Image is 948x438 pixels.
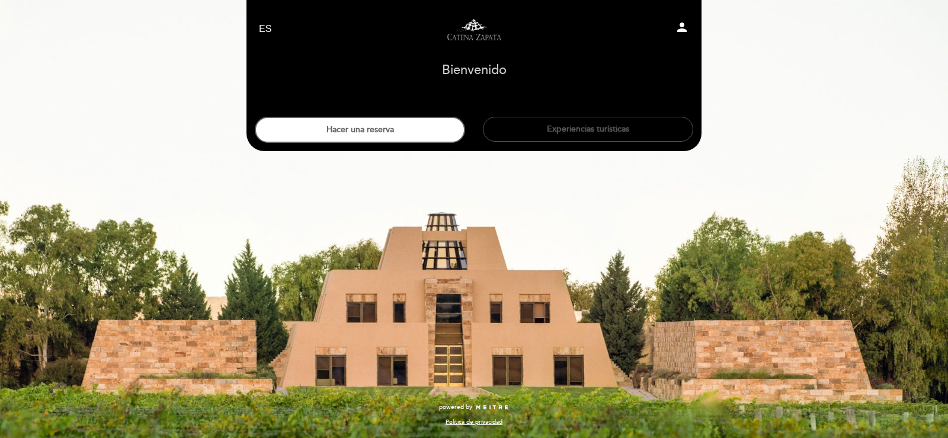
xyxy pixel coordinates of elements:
[446,418,502,426] a: Política de privacidad
[400,13,548,46] a: Visitas y degustaciones en La Pirámide
[439,403,509,411] a: powered by
[483,117,693,142] button: Experiencias turísticas
[442,63,507,78] h1: Bienvenido
[675,20,689,39] button: person
[675,20,689,34] i: person
[475,405,509,411] img: MEITRE
[255,117,465,143] button: Hacer una reserva
[439,403,472,411] span: powered by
